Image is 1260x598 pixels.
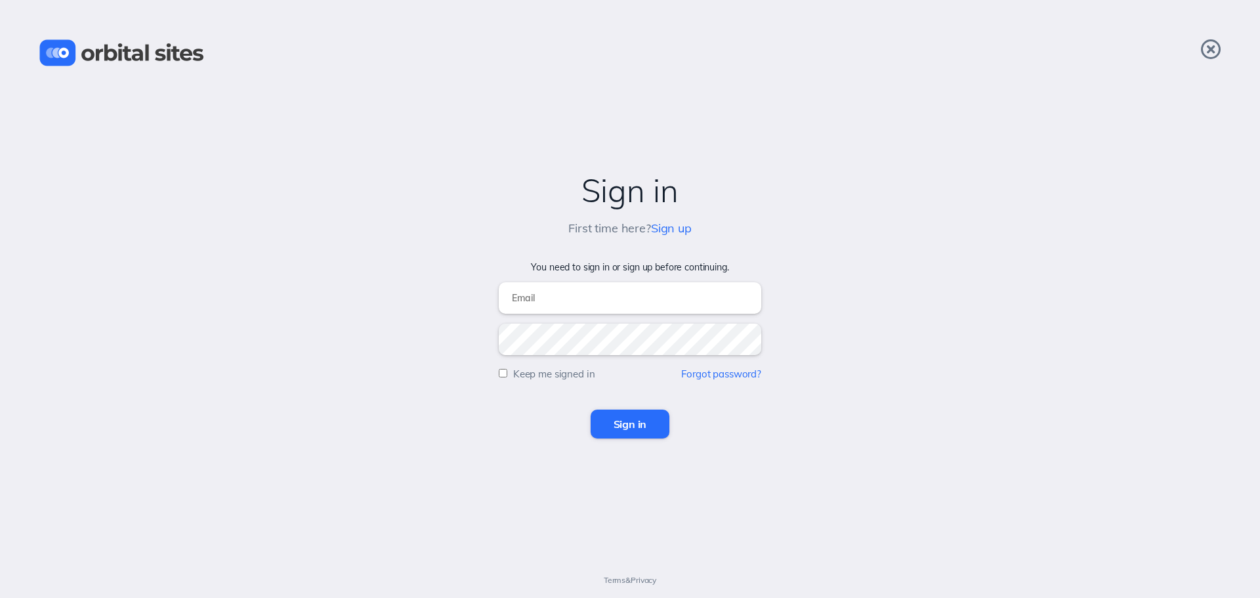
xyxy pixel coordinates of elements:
[591,410,670,438] input: Sign in
[604,575,625,585] a: Terms
[513,368,595,380] label: Keep me signed in
[651,221,692,236] a: Sign up
[631,575,656,585] a: Privacy
[39,39,204,66] img: Orbital Sites Logo
[568,222,692,236] h5: First time here?
[13,262,1247,438] form: You need to sign in or sign up before continuing.
[499,282,761,314] input: Email
[13,173,1247,209] h2: Sign in
[681,368,761,380] a: Forgot password?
